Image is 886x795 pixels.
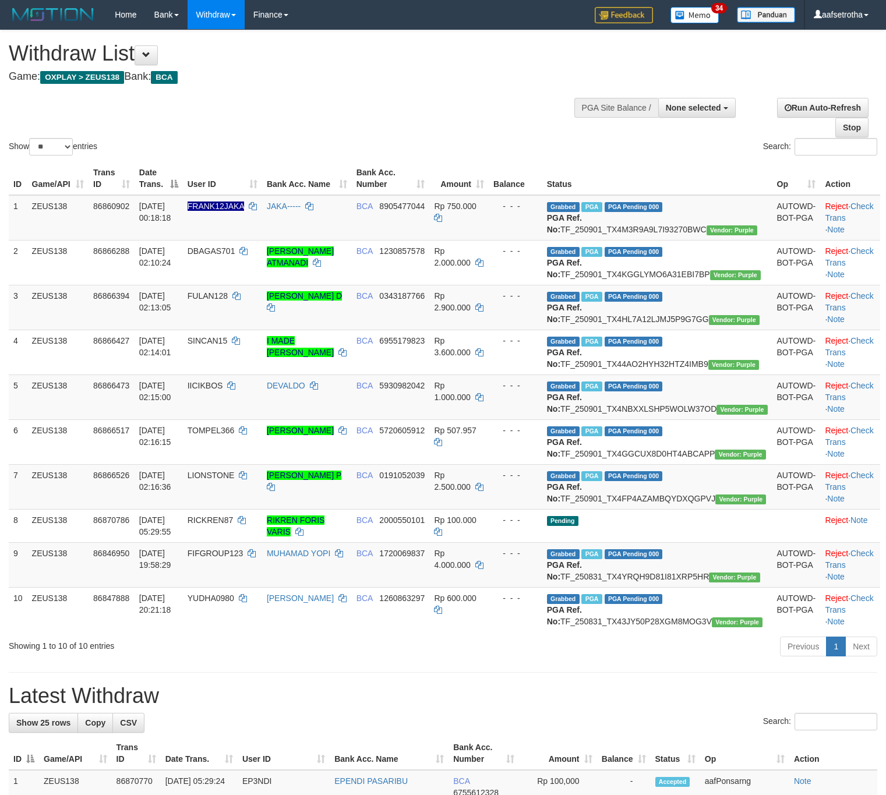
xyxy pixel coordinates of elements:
span: PGA Pending [605,426,663,436]
a: [PERSON_NAME] P [267,471,341,480]
td: 2 [9,240,27,285]
div: Showing 1 to 10 of 10 entries [9,635,361,652]
span: Copy 0191052039 to clipboard [379,471,425,480]
th: Amount: activate to sort column ascending [429,162,489,195]
a: Reject [825,471,848,480]
span: BCA [356,202,373,211]
span: Copy [85,718,105,727]
td: AUTOWD-BOT-PGA [772,542,821,587]
a: MUHAMAD YOPI [267,549,330,558]
th: Balance [489,162,542,195]
th: Date Trans.: activate to sort column ascending [161,737,238,770]
span: Nama rekening ada tanda titik/strip, harap diedit [188,202,244,211]
b: PGA Ref. No: [547,605,582,626]
span: Marked by aafpengsreynich [581,292,602,302]
span: Rp 507.957 [434,426,476,435]
td: · · [820,542,880,587]
td: ZEUS138 [27,374,89,419]
span: Rp 2.900.000 [434,291,470,312]
span: 86870786 [93,515,129,525]
span: Copy 1230857578 to clipboard [379,246,425,256]
label: Show entries [9,138,97,156]
span: Grabbed [547,202,580,212]
span: 86866473 [93,381,129,390]
span: [DATE] 19:58:29 [139,549,171,570]
div: - - - [493,469,538,481]
span: Pending [547,516,578,526]
div: - - - [493,335,538,347]
th: Status [542,162,772,195]
span: Marked by aafpengsreynich [581,337,602,347]
td: AUTOWD-BOT-PGA [772,195,821,241]
select: Showentries [29,138,73,156]
a: Check Trans [825,202,873,222]
span: Vendor URL: https://trx4.1velocity.biz [712,617,763,627]
td: TF_250831_TX4YRQH9D81I81XRP5HR [542,542,772,587]
span: RICKREN87 [188,515,234,525]
a: Note [827,315,845,324]
td: TF_250901_TX4GGCUX8D0HT4ABCAPP [542,419,772,464]
span: Grabbed [547,594,580,604]
span: OXPLAY > ZEUS138 [40,71,124,84]
a: Check Trans [825,381,873,402]
a: Check Trans [825,471,873,492]
th: Op: activate to sort column ascending [772,162,821,195]
b: PGA Ref. No: [547,348,582,369]
th: User ID: activate to sort column ascending [183,162,262,195]
a: 1 [826,637,846,656]
img: Feedback.jpg [595,7,653,23]
td: TF_250901_TX4NBXXLSHP5WOLW37OD [542,374,772,419]
td: 4 [9,330,27,374]
td: TF_250901_TX4KGGLYMO6A31EBI7BP [542,240,772,285]
span: FIFGROUP123 [188,549,243,558]
span: Copy 1720069837 to clipboard [379,549,425,558]
a: Reject [825,336,848,345]
span: Vendor URL: https://trx4.1velocity.biz [715,450,765,460]
span: 86846950 [93,549,129,558]
span: Rp 2.000.000 [434,246,470,267]
th: Trans ID: activate to sort column ascending [112,737,161,770]
span: Vendor URL: https://trx4.1velocity.biz [710,270,761,280]
span: PGA Pending [605,337,663,347]
div: - - - [493,245,538,257]
td: ZEUS138 [27,464,89,509]
td: · · [820,374,880,419]
span: TOMPEL366 [188,426,235,435]
a: Check Trans [825,291,873,312]
td: TF_250901_TX4HL7A12LJMJ5P9G7GG [542,285,772,330]
th: Game/API: activate to sort column ascending [39,737,112,770]
a: Reject [825,381,848,390]
th: Bank Acc. Number: activate to sort column ascending [352,162,430,195]
span: 86866517 [93,426,129,435]
span: Rp 750.000 [434,202,476,211]
h4: Game: Bank: [9,71,579,83]
th: User ID: activate to sort column ascending [238,737,330,770]
span: BCA [356,593,373,603]
img: MOTION_logo.png [9,6,97,23]
input: Search: [795,713,877,730]
th: Date Trans.: activate to sort column descending [135,162,183,195]
td: · · [820,285,880,330]
span: [DATE] 00:18:18 [139,202,171,222]
img: Button%20Memo.svg [670,7,719,23]
span: PGA Pending [605,247,663,257]
span: YUDHA0980 [188,593,234,603]
span: Copy 5930982042 to clipboard [379,381,425,390]
div: - - - [493,514,538,526]
span: BCA [356,291,373,301]
span: 34 [711,3,727,13]
a: Note [827,617,845,626]
th: Bank Acc. Name: activate to sort column ascending [330,737,449,770]
td: · · [820,464,880,509]
div: - - - [493,290,538,302]
div: - - - [493,425,538,436]
td: ZEUS138 [27,419,89,464]
a: Check Trans [825,336,873,357]
td: 5 [9,374,27,419]
td: ZEUS138 [27,195,89,241]
td: · · [820,330,880,374]
span: CSV [120,718,137,727]
span: Marked by aafpengsreynich [581,247,602,257]
span: Grabbed [547,337,580,347]
span: Grabbed [547,471,580,481]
